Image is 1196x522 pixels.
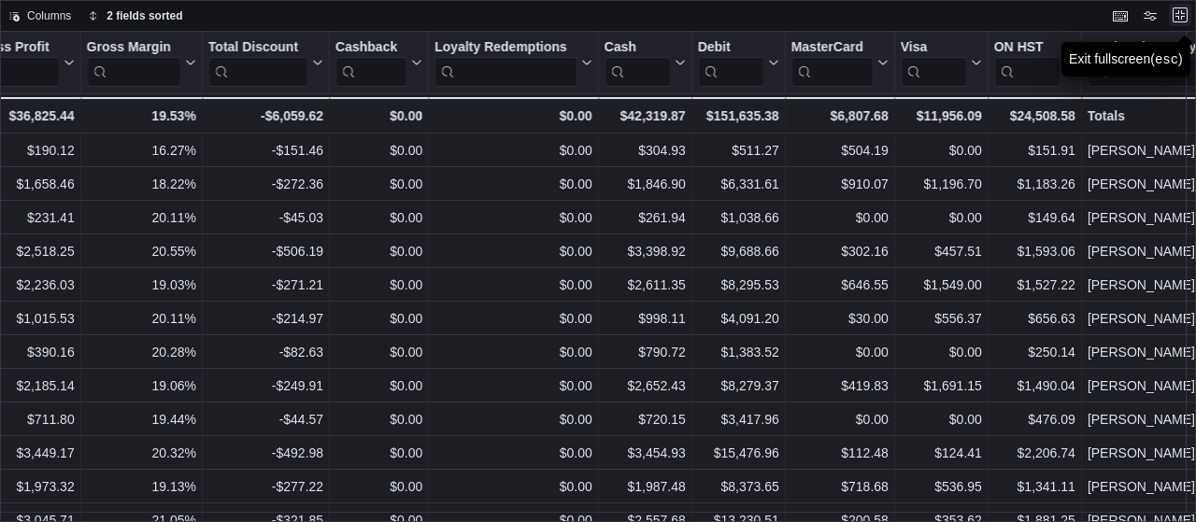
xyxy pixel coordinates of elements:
[791,206,889,229] div: $0.00
[994,442,1075,464] div: $2,206.74
[901,39,967,87] div: Visa
[335,408,422,430] div: $0.00
[994,374,1075,397] div: $1,490.04
[208,274,323,296] div: -$271.21
[87,39,181,57] div: Gross Margin
[87,105,196,127] div: 19.53%
[335,39,407,57] div: Cashback
[994,139,1075,162] div: $151.91
[605,240,686,262] div: $3,398.92
[208,139,323,162] div: -$151.46
[87,274,196,296] div: 19.03%
[335,105,422,127] div: $0.00
[87,307,196,330] div: 20.11%
[434,442,592,464] div: $0.00
[901,341,982,363] div: $0.00
[434,39,577,87] div: Loyalty Redemptions
[434,307,592,330] div: $0.00
[208,442,323,464] div: -$492.98
[994,39,1061,87] div: ON HST
[434,341,592,363] div: $0.00
[605,475,686,498] div: $1,987.48
[87,173,196,195] div: 18.22%
[791,39,874,57] div: MasterCard
[698,341,779,363] div: $1,383.52
[208,105,323,127] div: -$6,059.62
[87,442,196,464] div: 20.32%
[208,475,323,498] div: -$277.22
[335,206,422,229] div: $0.00
[208,206,323,229] div: -$45.03
[901,173,982,195] div: $1,196.70
[605,39,671,87] div: Cash
[107,8,182,23] span: 2 fields sorted
[208,341,323,363] div: -$82.63
[791,39,889,87] button: MasterCard
[335,39,422,87] button: Cashback
[698,105,779,127] div: $151,635.38
[434,39,577,57] div: Loyalty Redemptions
[434,274,592,296] div: $0.00
[1,5,78,27] button: Columns
[208,39,323,87] button: Total Discount
[901,139,982,162] div: $0.00
[87,475,196,498] div: 19.13%
[994,173,1075,195] div: $1,183.26
[791,173,889,195] div: $910.07
[605,374,686,397] div: $2,652.43
[791,374,889,397] div: $419.83
[1169,4,1191,26] button: Exit fullscreen
[791,274,889,296] div: $646.55
[698,39,764,87] div: Debit
[434,105,592,127] div: $0.00
[791,408,889,430] div: $0.00
[698,442,779,464] div: $15,476.96
[335,139,422,162] div: $0.00
[605,206,686,229] div: $261.94
[901,240,982,262] div: $457.51
[605,341,686,363] div: $790.72
[698,206,779,229] div: $1,038.66
[791,139,889,162] div: $504.19
[698,408,779,430] div: $3,417.96
[87,139,196,162] div: 16.27%
[87,341,196,363] div: 20.28%
[434,39,592,87] button: Loyalty Redemptions
[698,39,764,57] div: Debit
[87,206,196,229] div: 20.11%
[335,274,422,296] div: $0.00
[605,39,671,57] div: Cash
[901,307,982,330] div: $556.37
[80,5,190,27] button: 2 fields sorted
[698,39,779,87] button: Debit
[994,105,1075,127] div: $24,508.58
[208,374,323,397] div: -$249.91
[901,206,982,229] div: $0.00
[901,274,982,296] div: $1,549.00
[901,374,982,397] div: $1,691.15
[791,105,889,127] div: $6,807.68
[208,173,323,195] div: -$272.36
[994,307,1075,330] div: $656.63
[901,105,982,127] div: $11,956.09
[994,408,1075,430] div: $476.09
[605,173,686,195] div: $1,846.90
[87,374,196,397] div: 19.06%
[994,39,1061,57] div: ON HST
[605,105,686,127] div: $42,319.87
[698,240,779,262] div: $9,688.66
[605,442,686,464] div: $3,454.93
[434,408,592,430] div: $0.00
[994,240,1075,262] div: $1,593.06
[208,307,323,330] div: -$214.97
[87,39,196,87] button: Gross Margin
[901,442,982,464] div: $124.41
[791,442,889,464] div: $112.48
[1155,52,1178,67] kbd: esc
[605,39,686,87] button: Cash
[901,408,982,430] div: $0.00
[1109,5,1132,27] button: Keyboard shortcuts
[434,475,592,498] div: $0.00
[791,475,889,498] div: $718.68
[791,341,889,363] div: $0.00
